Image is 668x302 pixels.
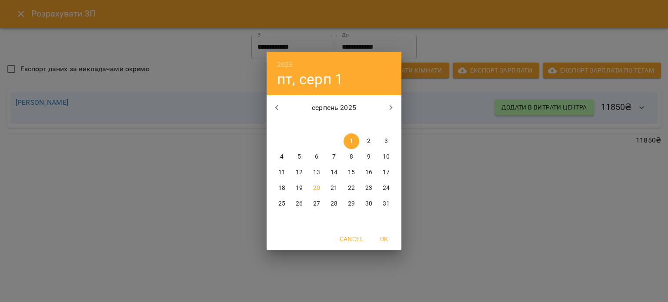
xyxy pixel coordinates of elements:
button: 24 [378,180,394,196]
button: 13 [309,165,324,180]
button: 6 [309,149,324,165]
button: 5 [291,149,307,165]
span: OK [374,234,394,244]
span: сб [361,120,377,129]
p: 23 [365,184,372,192]
button: 17 [378,165,394,180]
button: 11 [274,165,290,180]
button: 19 [291,180,307,196]
button: 3 [378,133,394,149]
p: 18 [278,184,285,192]
p: 4 [280,153,284,161]
span: вт [291,120,307,129]
p: 12 [296,168,303,177]
p: 16 [365,168,372,177]
p: 27 [313,199,320,208]
p: 25 [278,199,285,208]
button: 4 [274,149,290,165]
span: чт [326,120,342,129]
p: 21 [331,184,337,192]
button: 29 [344,196,359,212]
p: 19 [296,184,303,192]
p: 2 [367,137,371,146]
button: 15 [344,165,359,180]
p: 6 [315,153,318,161]
button: OK [370,231,398,247]
p: 14 [331,168,337,177]
button: 20 [309,180,324,196]
p: серпень 2025 [287,103,381,113]
p: 26 [296,199,303,208]
p: 31 [383,199,390,208]
button: 16 [361,165,377,180]
p: 22 [348,184,355,192]
button: 30 [361,196,377,212]
p: 13 [313,168,320,177]
button: 9 [361,149,377,165]
p: 17 [383,168,390,177]
p: 7 [332,153,336,161]
button: 14 [326,165,342,180]
button: 1 [344,133,359,149]
button: Cancel [336,231,367,247]
button: 2 [361,133,377,149]
button: 18 [274,180,290,196]
p: 8 [350,153,353,161]
span: пн [274,120,290,129]
button: 8 [344,149,359,165]
p: 28 [331,199,337,208]
p: 10 [383,153,390,161]
button: 21 [326,180,342,196]
p: 5 [297,153,301,161]
button: 12 [291,165,307,180]
span: ср [309,120,324,129]
span: нд [378,120,394,129]
span: Cancel [340,234,363,244]
p: 24 [383,184,390,192]
p: 29 [348,199,355,208]
button: 26 [291,196,307,212]
p: 11 [278,168,285,177]
button: 10 [378,149,394,165]
button: 7 [326,149,342,165]
button: 25 [274,196,290,212]
p: 15 [348,168,355,177]
button: 27 [309,196,324,212]
span: пт [344,120,359,129]
button: 28 [326,196,342,212]
button: 2025 [277,59,293,71]
button: 31 [378,196,394,212]
button: 22 [344,180,359,196]
button: 23 [361,180,377,196]
p: 1 [350,137,353,146]
p: 9 [367,153,371,161]
button: пт, серп 1 [277,70,343,88]
p: 30 [365,199,372,208]
p: 3 [384,137,388,146]
p: 20 [313,184,320,192]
